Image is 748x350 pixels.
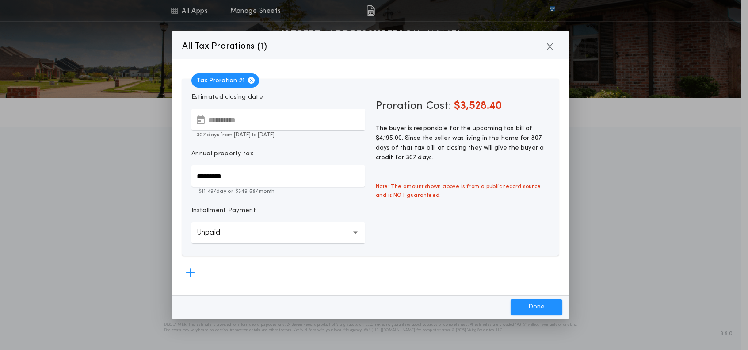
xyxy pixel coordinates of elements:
p: All Tax Prorations ( ) [182,39,267,54]
span: Cost: [426,101,451,112]
p: Estimated closing date [191,93,365,102]
span: Tax Proration # 1 [191,73,259,88]
p: $11.49 /day or $349.58 /month [191,188,365,196]
span: Note: The amount shown above is from a public record source and is NOT guaranteed. [370,177,555,205]
p: Installment Payment [191,206,256,215]
span: $3,528.40 [454,101,502,112]
button: Unpaid [191,222,365,243]
span: 1 [260,42,263,51]
input: Annual property tax [191,165,365,187]
p: Annual property tax [191,150,253,158]
span: The buyer is responsible for the upcoming tax bill of $4,195.00. Since the seller was living in t... [376,125,544,161]
button: Done [511,299,562,315]
p: Unpaid [197,227,234,238]
span: Proration [376,99,423,113]
p: 307 days from [DATE] to [DATE] [191,131,365,139]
